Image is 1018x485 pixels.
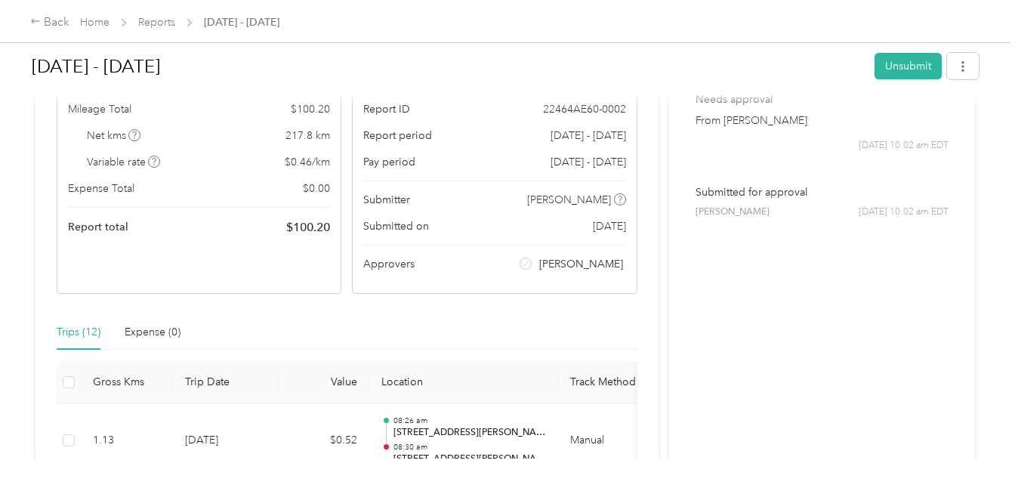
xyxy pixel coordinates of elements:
[696,113,949,128] p: From [PERSON_NAME]
[291,101,330,117] span: $ 100.20
[68,219,128,235] span: Report total
[859,139,949,153] span: [DATE] 10:02 am EDT
[363,218,429,234] span: Submitted on
[125,324,180,341] div: Expense (0)
[593,218,626,234] span: [DATE]
[363,256,415,272] span: Approvers
[279,362,369,403] th: Value
[285,128,330,144] span: 217.8 km
[363,192,410,208] span: Submitter
[80,16,110,29] a: Home
[363,101,410,117] span: Report ID
[551,128,626,144] span: [DATE] - [DATE]
[875,53,942,79] button: Unsubmit
[173,362,279,403] th: Trip Date
[933,400,1018,485] iframe: Everlance-gr Chat Button Frame
[859,205,949,219] span: [DATE] 10:02 am EDT
[32,48,864,85] h1: Sep 1 - 30, 2025
[558,362,656,403] th: Track Method
[173,403,279,479] td: [DATE]
[68,181,134,196] span: Expense Total
[363,128,432,144] span: Report period
[81,362,173,403] th: Gross Kms
[286,218,330,236] span: $ 100.20
[87,154,161,170] span: Variable rate
[696,184,949,200] p: Submitted for approval
[285,154,330,170] span: $ 0.46 / km
[81,403,173,479] td: 1.13
[543,101,626,117] span: 22464AE60-0002
[527,192,611,208] span: [PERSON_NAME]
[363,154,415,170] span: Pay period
[696,205,770,219] span: [PERSON_NAME]
[204,14,279,30] span: [DATE] - [DATE]
[138,16,175,29] a: Reports
[393,426,546,440] p: [STREET_ADDRESS][PERSON_NAME]
[393,415,546,426] p: 08:26 am
[393,453,546,466] p: [STREET_ADDRESS][PERSON_NAME]
[393,442,546,453] p: 08:30 am
[279,403,369,479] td: $0.52
[539,256,623,272] span: [PERSON_NAME]
[30,14,69,32] div: Back
[87,128,141,144] span: Net kms
[68,101,131,117] span: Mileage Total
[57,324,100,341] div: Trips (12)
[369,362,558,403] th: Location
[303,181,330,196] span: $ 0.00
[558,403,656,479] td: Manual
[551,154,626,170] span: [DATE] - [DATE]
